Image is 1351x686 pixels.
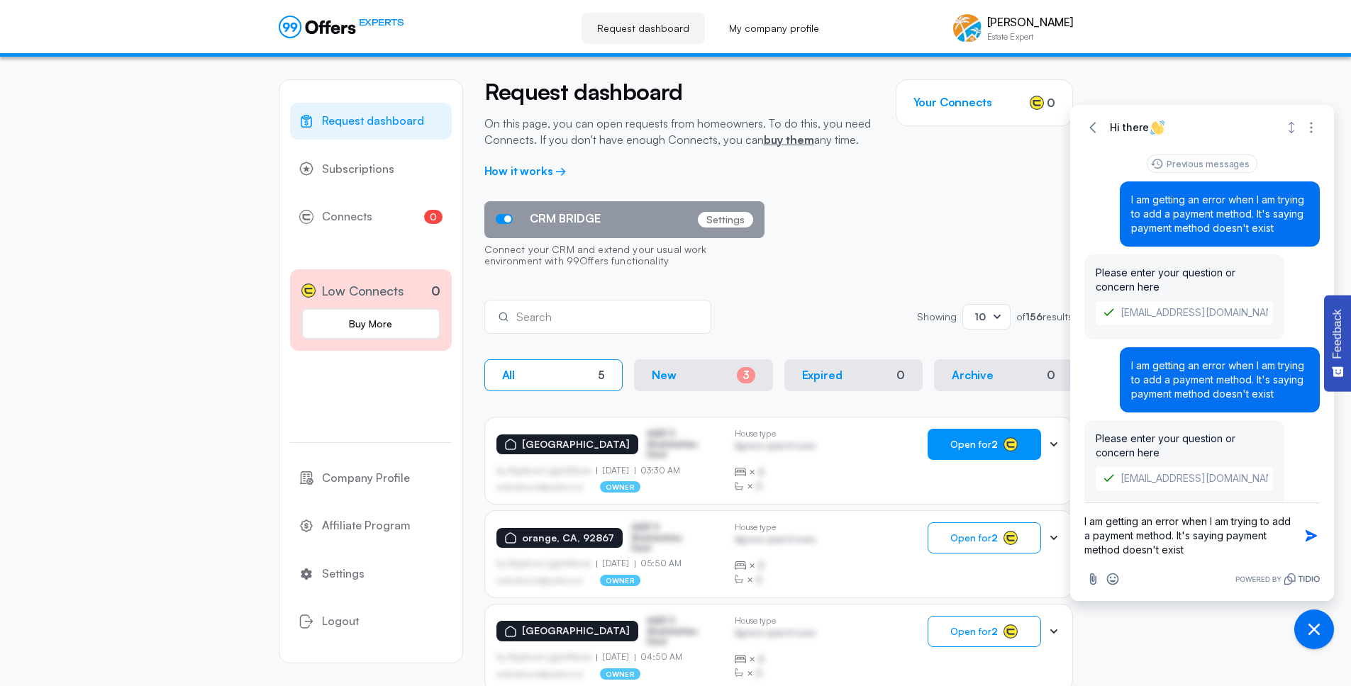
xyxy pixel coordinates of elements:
button: Open for2 [928,429,1041,460]
span: Settings [322,565,365,583]
span: B [756,573,762,587]
p: 05:50 AM [635,558,682,568]
p: 04:50 AM [635,652,682,662]
button: All5 [484,359,623,391]
span: B [758,652,765,666]
span: B [758,558,765,573]
button: Open for2 [928,522,1041,553]
div: × [735,465,816,479]
p: asdfasdfasasfd@asdfasd.asf [496,670,584,678]
div: × [735,479,816,493]
p: ASDF S Sfasfdasfdas Dasd [631,522,702,553]
div: × [735,558,816,573]
p: Showing [917,312,957,322]
p: asdfasdfasasfd@asdfasd.asf [496,576,584,585]
span: Request dashboard [322,112,424,130]
p: of results [1016,312,1073,322]
p: House type [735,522,816,532]
a: Subscriptions [290,151,452,188]
p: owner [600,575,640,586]
div: × [735,666,816,680]
p: [PERSON_NAME] [987,16,1073,29]
p: owner [600,481,640,493]
button: New3 [634,359,773,391]
span: Subscriptions [322,160,394,179]
p: asdfasdfasasfd@asdfasd.asf [496,483,584,491]
p: owner [600,668,640,680]
span: B [756,479,762,493]
span: Logout [322,612,359,631]
span: EXPERTS [359,16,404,29]
a: Request dashboard [582,13,705,44]
div: 0 [1047,369,1055,382]
p: [DATE] [596,652,635,662]
a: Connects0 [290,198,452,235]
span: Affiliate Program [322,517,411,535]
span: 10 [974,310,986,322]
a: Buy More [301,308,440,339]
a: Request dashboard [290,103,452,140]
p: On this page, you can open requests from homeowners. To do this, you need Connects. If you don't ... [484,116,874,147]
p: [GEOGRAPHIC_DATA] [522,625,630,637]
a: Company Profile [290,460,452,497]
p: Archive [952,369,994,382]
strong: 2 [991,438,998,450]
p: by Afgdsrwe Ljgjkdfsbvas [496,558,597,568]
button: Feedback - Show survey [1324,295,1351,391]
p: Connect your CRM and extend your usual work environment with 99Offers functionality [484,238,765,275]
a: buy them [764,133,814,147]
h2: Request dashboard [484,79,874,104]
p: by Afgdsrwe Ljgjkdfsbvas [496,652,597,662]
p: All [502,369,516,382]
p: Agrwsv qwervf oiuns [735,628,816,641]
p: ASDF S Sfasfdasfdas Dasd [647,616,718,646]
span: B [758,465,765,479]
p: House type [735,616,816,626]
span: Open for [950,532,998,544]
p: House type [735,429,816,439]
div: 3 [737,367,755,383]
div: × [735,652,816,666]
span: Company Profile [322,469,410,488]
strong: 156 [1025,310,1043,322]
span: CRM BRIDGE [530,212,601,225]
div: 0 [896,369,905,382]
span: Feedback [1331,309,1344,359]
button: Archive0 [934,359,1073,391]
p: Estate Expert [987,33,1073,41]
p: by Afgdsrwe Ljgjkdfsbvas [496,466,597,476]
span: B [756,666,762,680]
span: Low Connects [321,281,404,301]
p: ASDF S Sfasfdasfdas Dasd [647,429,718,459]
p: orange, CA, 92867 [522,532,614,544]
p: 0 [431,281,440,300]
a: My company profile [713,13,835,44]
button: Open for2 [928,616,1041,647]
div: × [735,573,816,587]
a: Settings [290,556,452,592]
span: Connects [322,208,372,226]
p: Settings [698,212,753,227]
button: Expired0 [784,359,923,391]
p: [DATE] [596,466,635,476]
a: How it works → [484,164,567,178]
h3: Your Connects [913,96,992,109]
p: [DATE] [596,558,635,568]
span: Open for [950,626,998,637]
strong: 2 [991,532,998,544]
p: [GEOGRAPHIC_DATA] [522,439,630,451]
div: 5 [598,369,605,382]
a: EXPERTS [279,16,404,38]
img: Nate Looney [953,14,982,43]
strong: 2 [991,625,998,637]
p: 03:30 AM [635,466,680,476]
button: Logout [290,603,452,640]
p: New [652,369,677,382]
span: 0 [424,210,443,224]
span: 0 [1047,94,1055,111]
p: Expired [802,369,843,382]
span: Open for [950,439,998,450]
p: Agrwsv qwervf oiuns [735,441,816,454]
p: Agrwsv qwervf oiuns [735,534,816,548]
a: Affiliate Program [290,507,452,544]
